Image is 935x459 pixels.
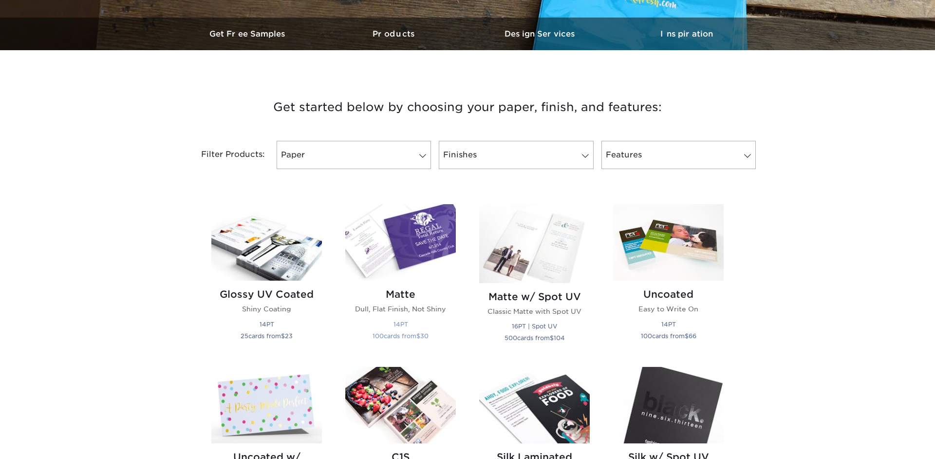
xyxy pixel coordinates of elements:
small: 14PT [260,321,274,328]
small: 14PT [661,321,676,328]
p: Easy to Write On [613,304,724,314]
span: $ [281,332,285,340]
h3: Get started below by choosing your paper, finish, and features: [183,85,752,129]
img: Silk w/ Spot UV Postcards [613,367,724,443]
h3: Products [321,29,467,38]
a: Get Free Samples [175,18,321,50]
p: Shiny Coating [211,304,322,314]
span: 66 [689,332,696,340]
a: Inspiration [614,18,760,50]
a: Paper [277,141,431,169]
a: Matte Postcards Matte Dull, Flat Finish, Not Shiny 14PT 100cards from$30 [345,204,456,355]
h2: Matte [345,288,456,300]
span: $ [685,332,689,340]
a: Products [321,18,467,50]
h3: Design Services [467,29,614,38]
img: Silk Laminated Postcards [479,367,590,443]
a: Uncoated Postcards Uncoated Easy to Write On 14PT 100cards from$66 [613,204,724,355]
h2: Uncoated [613,288,724,300]
small: cards from [241,332,293,340]
iframe: Google Customer Reviews [2,429,83,456]
a: Features [601,141,756,169]
a: Glossy UV Coated Postcards Glossy UV Coated Shiny Coating 14PT 25cards from$23 [211,204,322,355]
div: Filter Products: [175,141,273,169]
span: 30 [420,332,429,340]
h2: Matte w/ Spot UV [479,291,590,303]
span: 100 [373,332,384,340]
img: Uncoated w/ Stamped Foil Postcards [211,367,322,443]
p: Classic Matte with Spot UV [479,306,590,316]
a: Design Services [467,18,614,50]
small: 16PT | Spot UV [512,323,557,330]
span: 100 [641,332,652,340]
a: Matte w/ Spot UV Postcards Matte w/ Spot UV Classic Matte with Spot UV 16PT | Spot UV 500cards fr... [479,204,590,355]
img: Uncoated Postcards [613,204,724,281]
span: 500 [505,334,517,342]
small: cards from [505,334,565,342]
h3: Get Free Samples [175,29,321,38]
img: C1S Postcards [345,367,456,443]
img: Matte Postcards [345,204,456,281]
h3: Inspiration [614,29,760,38]
small: cards from [641,332,696,340]
span: 25 [241,332,248,340]
a: Finishes [439,141,593,169]
span: 23 [285,332,293,340]
small: 14PT [393,321,408,328]
span: $ [550,334,554,342]
h2: Glossy UV Coated [211,288,322,300]
img: Matte w/ Spot UV Postcards [479,204,590,283]
span: 104 [554,334,565,342]
p: Dull, Flat Finish, Not Shiny [345,304,456,314]
img: Glossy UV Coated Postcards [211,204,322,281]
span: $ [416,332,420,340]
small: cards from [373,332,429,340]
